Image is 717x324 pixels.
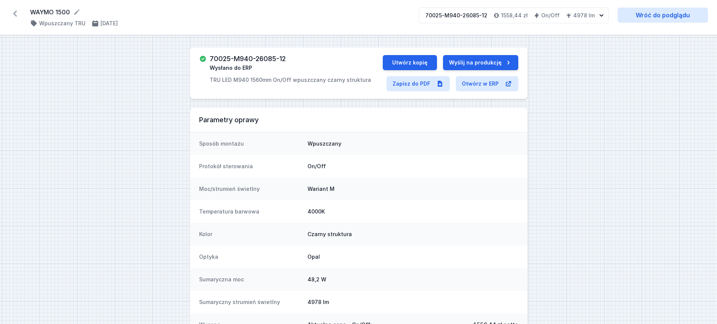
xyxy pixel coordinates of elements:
[308,276,518,283] dd: 48,2 W
[618,8,708,23] a: Wróć do podglądu
[308,163,518,170] dd: On/Off
[308,208,518,215] dd: 4000K
[387,76,450,91] a: Zapisz do PDF
[210,55,286,63] h3: 70025-M940-26085-12
[199,276,301,283] dt: Sumaryczna moc
[39,20,85,27] h4: Wpuszczany TRU
[308,298,518,306] dd: 4978 lm
[199,185,301,193] dt: Moc/strumień świetlny
[501,12,528,19] h4: 1558,44 zł
[308,253,518,261] dd: Opal
[573,12,595,19] h4: 4978 lm
[210,76,371,84] p: TRU LED M940 1560mm On/Off wpuszczany czarny struktura
[199,230,301,238] dt: Kolor
[419,8,609,23] button: 70025-M940-26085-121558,44 złOn/Off4978 lm
[73,8,81,16] button: Edytuj nazwę projektu
[30,8,410,17] form: WAYMO 1500
[210,64,252,72] span: Wysłano do ERP
[456,76,518,91] a: Otwórz w ERP
[308,185,518,193] dd: Wariant M
[199,298,301,306] dt: Sumaryczny strumień świetlny
[100,20,118,27] h4: [DATE]
[199,253,301,261] dt: Optyka
[425,12,487,19] div: 70025-M940-26085-12
[443,55,518,70] button: Wyślij na produkcję
[199,163,301,170] dt: Protokół sterowania
[199,115,518,124] h3: Parametry oprawy
[541,12,560,19] h4: On/Off
[308,140,518,147] dd: Wpuszczany
[308,230,518,238] dd: Czarny struktura
[199,208,301,215] dt: Temperatura barwowa
[199,140,301,147] dt: Sposób montażu
[383,55,437,70] button: Utwórz kopię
